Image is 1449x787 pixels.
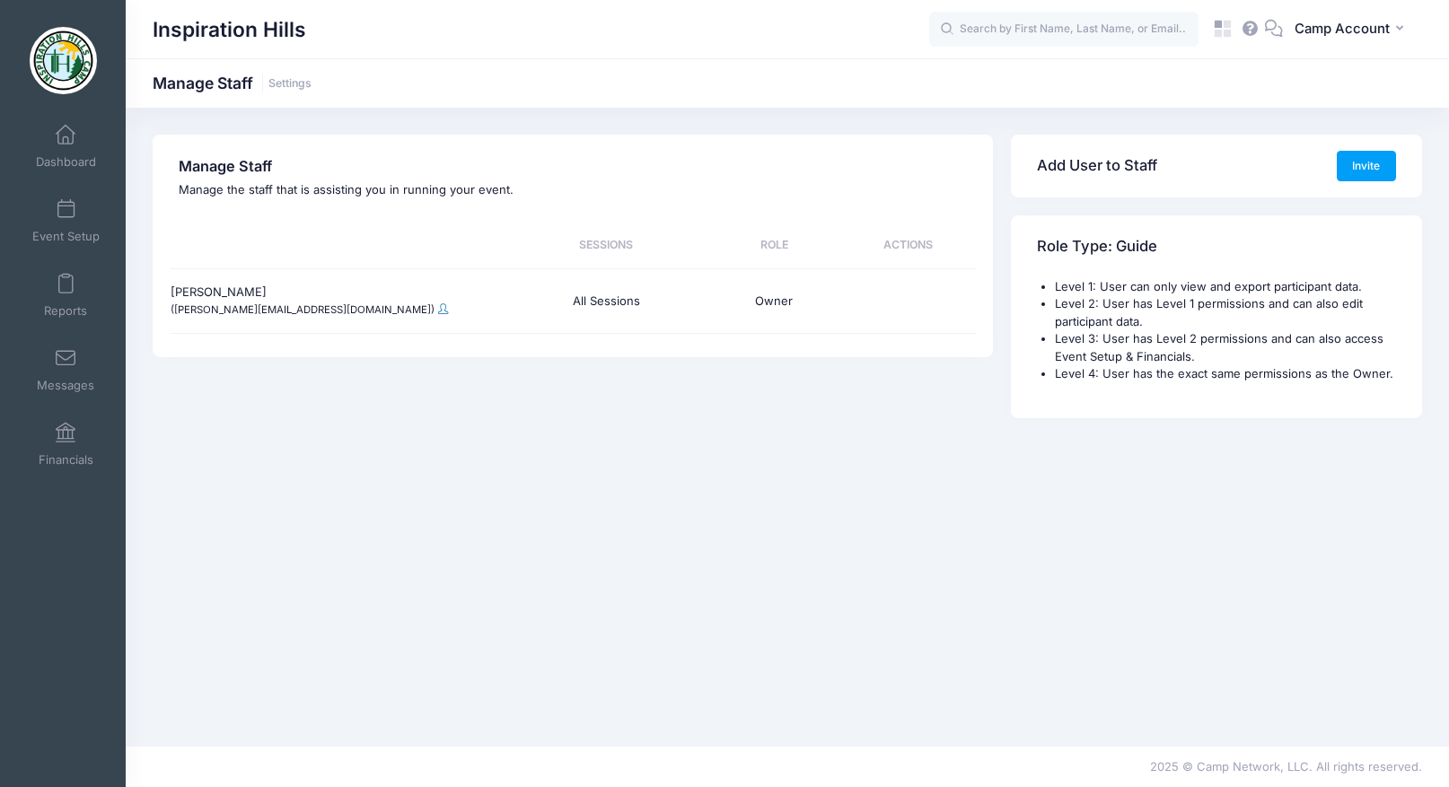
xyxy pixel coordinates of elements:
div: [PERSON_NAME] [171,269,506,334]
span: Reports [44,303,87,319]
span: Financials [39,452,93,468]
div: Owner [707,277,842,324]
h1: Inspiration Hills [153,9,306,50]
li: Level 3: User has Level 2 permissions and can also access Event Setup & Financials. [1055,330,1396,365]
p: Manage the staff that is assisting you in running your event. [179,181,967,199]
span: Event Setup [32,229,100,244]
button: Invite [1337,151,1396,181]
li: Level 1: User can only view and export participant data. [1055,278,1396,296]
h1: Manage Staff [153,74,312,92]
li: Level 2: User has Level 1 permissions and can also edit participant data. [1055,295,1396,330]
button: Camp Account [1283,9,1422,50]
div: Actions [841,223,976,268]
div: All Sessions [505,277,707,324]
h3: Role Type: Guide [1037,221,1157,272]
span: Messages [37,378,94,393]
small: ([PERSON_NAME][EMAIL_ADDRESS][DOMAIN_NAME]) [171,303,435,316]
img: Inspiration Hills [30,27,97,94]
h4: Manage Staff [179,158,967,176]
a: Messages [23,338,109,401]
span: Dashboard [36,154,96,170]
span: 2025 © Camp Network, LLC. All rights reserved. [1150,759,1422,774]
input: Search by First Name, Last Name, or Email... [929,12,1199,48]
a: Settings [268,77,312,91]
a: Dashboard [23,115,109,178]
li: Level 4: User has the exact same permissions as the Owner. [1055,365,1396,383]
div: Sessions [505,223,707,268]
div: Role [707,223,842,268]
a: Event Setup [23,189,109,252]
h3: Add User to Staff [1037,141,1157,192]
a: Reports [23,264,109,327]
a: Financials [23,413,109,476]
span: Camp Account [1295,19,1390,39]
